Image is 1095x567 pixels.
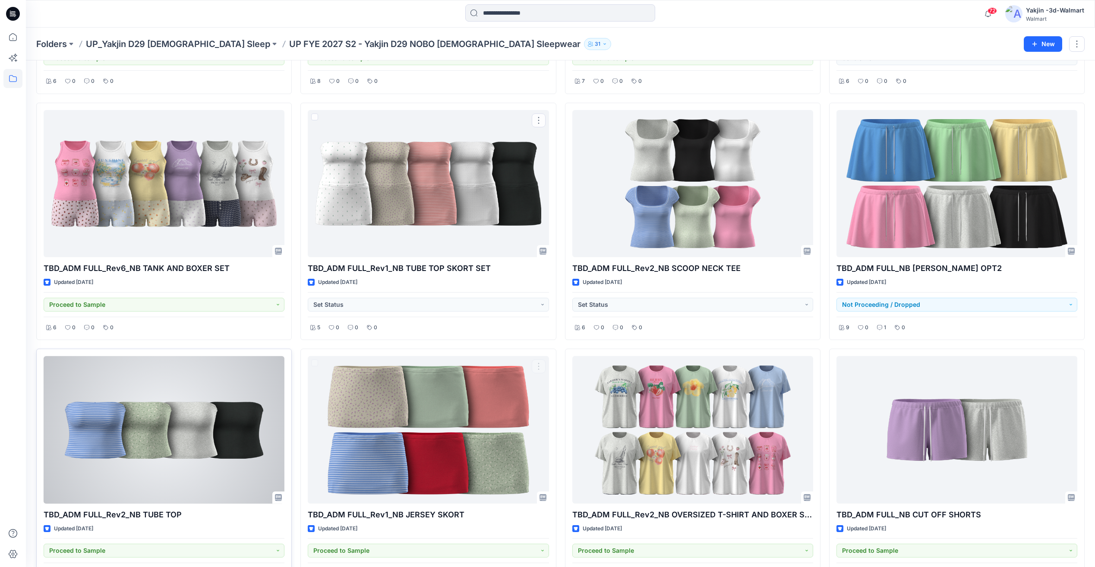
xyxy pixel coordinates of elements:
p: 0 [903,77,906,86]
p: Updated [DATE] [583,278,622,287]
p: TBD_ADM FULL_Rev1_NB JERSEY SKORT [308,509,549,521]
div: Walmart [1026,16,1084,22]
p: 6 [846,77,849,86]
p: TBD_ADM FULL_Rev2_NB TUBE TOP [44,509,284,521]
p: Updated [DATE] [318,278,357,287]
p: 9 [846,323,849,332]
p: Updated [DATE] [583,524,622,533]
p: 0 [639,323,642,332]
a: Folders [36,38,67,50]
a: TBD_ADM FULL_Rev1_NB JERSEY SKORT [308,356,549,503]
img: avatar [1005,5,1022,22]
p: UP FYE 2027 S2 - Yakjin D29 NOBO [DEMOGRAPHIC_DATA] Sleepwear [289,38,581,50]
p: 6 [53,77,57,86]
p: 0 [884,77,887,86]
a: TBD_ADM FULL_Rev6_NB TANK AND BOXER SET [44,110,284,257]
p: Updated [DATE] [847,278,886,287]
p: 6 [53,323,57,332]
p: 5 [317,323,320,332]
p: 0 [619,77,623,86]
a: TBD_ADM FULL_NB CUT OFF SHORTS [836,356,1077,503]
p: Updated [DATE] [318,524,357,533]
p: 0 [355,323,358,332]
p: 31 [595,39,600,49]
p: 1 [884,323,886,332]
p: TBD_ADM FULL_NB [PERSON_NAME] OPT2 [836,262,1077,274]
p: 0 [865,77,868,86]
p: 0 [91,77,95,86]
span: 72 [988,7,997,14]
p: 0 [72,323,76,332]
p: Updated [DATE] [54,524,93,533]
button: 31 [584,38,611,50]
p: 7 [582,77,585,86]
p: 0 [902,323,905,332]
p: 0 [110,323,114,332]
a: UP_Yakjin D29 [DEMOGRAPHIC_DATA] Sleep [86,38,270,50]
p: TBD_ADM FULL_Rev2_NB OVERSIZED T-SHIRT AND BOXER SET [572,509,813,521]
div: Yakjin -3d-Walmart [1026,5,1084,16]
p: 6 [582,323,585,332]
p: 0 [638,77,642,86]
p: TBD_ADM FULL_Rev6_NB TANK AND BOXER SET [44,262,284,274]
p: TBD_ADM FULL_Rev2_NB SCOOP NECK TEE [572,262,813,274]
p: 0 [336,323,339,332]
p: 0 [620,323,623,332]
p: 0 [600,77,604,86]
a: TBD_ADM FULL_Rev2_NB OVERSIZED T-SHIRT AND BOXER SET [572,356,813,503]
p: TBD_ADM FULL_NB CUT OFF SHORTS [836,509,1077,521]
p: Updated [DATE] [847,524,886,533]
p: TBD_ADM FULL_Rev1_NB TUBE TOP SKORT SET [308,262,549,274]
p: 0 [355,77,359,86]
a: TBD_ADM FULL_Rev1_NB TUBE TOP SKORT SET [308,110,549,257]
p: 0 [374,323,377,332]
p: 0 [110,77,114,86]
p: 0 [601,323,604,332]
a: TBD_ADM FULL_NB TERRY SKORT OPT2 [836,110,1077,257]
a: TBD_ADM FULL_Rev2_NB SCOOP NECK TEE [572,110,813,257]
p: 0 [72,77,76,86]
p: 0 [91,323,95,332]
p: Updated [DATE] [54,278,93,287]
p: 0 [336,77,340,86]
p: 0 [865,323,868,332]
p: 8 [317,77,321,86]
a: TBD_ADM FULL_Rev2_NB TUBE TOP [44,356,284,503]
p: 0 [374,77,378,86]
button: New [1024,36,1062,52]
